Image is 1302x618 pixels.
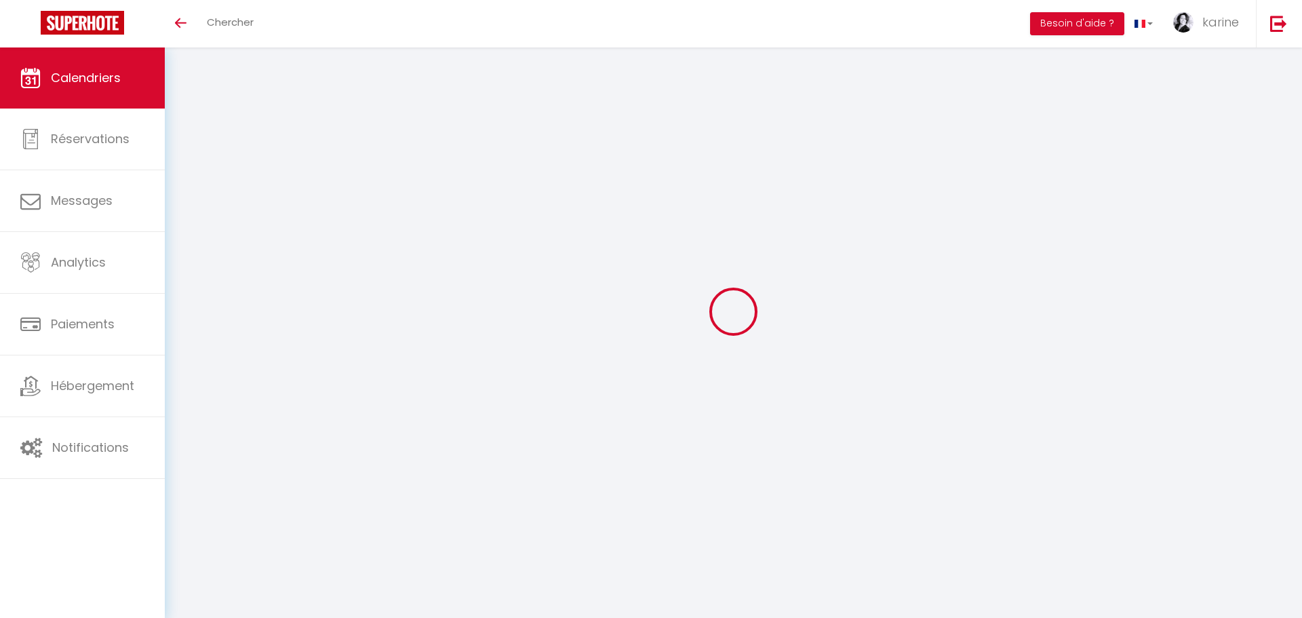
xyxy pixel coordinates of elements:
span: Hébergement [51,377,134,394]
span: Calendriers [51,69,121,86]
img: ... [1173,12,1193,33]
span: Notifications [52,439,129,456]
button: Besoin d'aide ? [1030,12,1124,35]
span: Paiements [51,315,115,332]
span: Chercher [207,15,254,29]
img: logout [1270,15,1287,32]
span: Analytics [51,254,106,271]
span: karine [1202,14,1239,31]
span: Messages [51,192,113,209]
img: Super Booking [41,11,124,35]
span: Réservations [51,130,130,147]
